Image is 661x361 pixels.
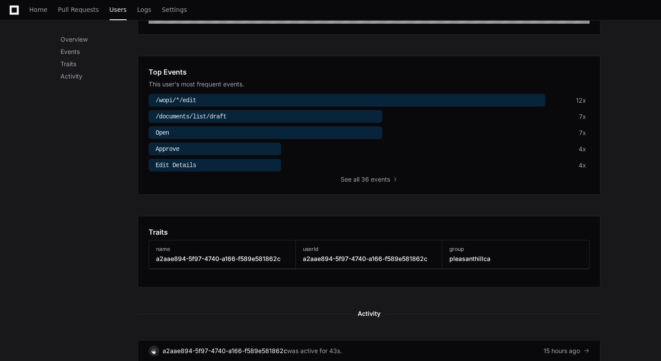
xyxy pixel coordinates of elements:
[579,129,586,137] div: 7x
[58,7,99,12] span: Pull Requests
[449,246,490,253] h3: group
[156,113,227,120] span: /documents/list/draft
[60,47,138,56] p: Events
[287,347,342,355] div: was active for 43s.
[156,146,179,153] span: Approve
[576,96,586,105] div: 12x
[341,175,352,184] span: See
[449,254,490,263] h3: pleasanthillca
[579,161,586,170] div: 4x
[303,254,427,263] h3: a2aae894-5f97-4740-a166-f589e581862c
[341,175,398,184] button: Seeall 36 events
[60,72,138,81] p: Activity
[353,175,390,184] span: all 36 events
[149,227,168,237] h1: Traits
[303,246,427,253] h3: userId
[60,60,138,68] p: Traits
[163,347,287,355] div: a2aae894-5f97-4740-a166-f589e581862c
[29,7,47,12] span: Home
[162,7,187,12] span: Settings
[60,35,138,44] p: Overview
[156,97,196,104] span: /wopi/*/edit
[156,129,169,136] span: Open
[156,254,281,263] h3: a2aae894-5f97-4740-a166-f589e581862c
[137,7,151,12] span: Logs
[156,246,281,253] h3: name
[579,145,586,154] div: 4x
[110,7,127,12] span: Users
[579,112,586,121] div: 7x
[149,347,158,355] img: 4.svg
[149,80,590,89] div: This user's most frequent events.
[544,347,590,355] div: 15 hours ago
[352,308,386,319] span: Activity
[149,67,187,77] h1: Top Events
[149,227,590,237] app-pz-page-link-header: Traits
[156,162,196,169] span: Edit Details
